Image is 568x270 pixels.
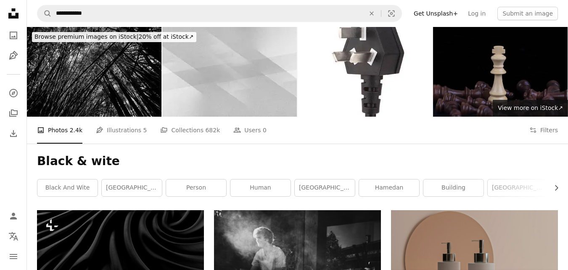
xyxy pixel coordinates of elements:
a: person [166,179,226,196]
a: building [423,179,483,196]
a: View more on iStock↗ [493,100,568,117]
a: hamedan [359,179,419,196]
a: person holding cigarette stick [214,262,381,269]
a: Log in [463,7,491,20]
span: 682k [205,126,220,135]
button: Language [5,228,22,245]
span: Browse premium images on iStock | [34,33,138,40]
a: [GEOGRAPHIC_DATA] [295,179,355,196]
button: scroll list to the right [549,179,558,196]
a: Users 0 [233,117,267,144]
a: Illustrations 5 [96,117,147,144]
button: Clear [362,5,381,21]
a: Get Unsplash+ [409,7,463,20]
button: Filters [529,117,558,144]
a: human [230,179,291,196]
a: [GEOGRAPHIC_DATA] [488,179,548,196]
span: 0 [263,126,267,135]
a: Log in / Sign up [5,208,22,225]
a: Photos [5,27,22,44]
span: 5 [143,126,147,135]
img: Black and Wite bamboo forest [27,27,161,117]
a: Home — Unsplash [5,5,22,24]
a: a black background with a wavy pattern [37,253,204,261]
button: Search Unsplash [37,5,52,21]
a: Collections [5,105,22,122]
a: Collections 682k [160,117,220,144]
button: Menu [5,248,22,265]
img: Black plug isolated on wite background [298,27,432,117]
a: Browse premium images on iStock|20% off at iStock↗ [27,27,201,47]
span: 20% off at iStock ↗ [34,33,194,40]
button: Visual search [381,5,402,21]
a: black and wite [37,179,98,196]
img: Wite king chess piece standing on black background [433,27,568,117]
img: Black wite light gray white silver silvery abstract background. Geometric shape. Line stripe tria... [162,27,297,117]
a: Illustrations [5,47,22,64]
a: Explore [5,85,22,102]
h1: Black & wite [37,154,558,169]
span: View more on iStock ↗ [498,104,563,111]
button: Submit an image [497,7,558,20]
form: Find visuals sitewide [37,5,402,22]
a: Download History [5,125,22,142]
a: [GEOGRAPHIC_DATA] [102,179,162,196]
